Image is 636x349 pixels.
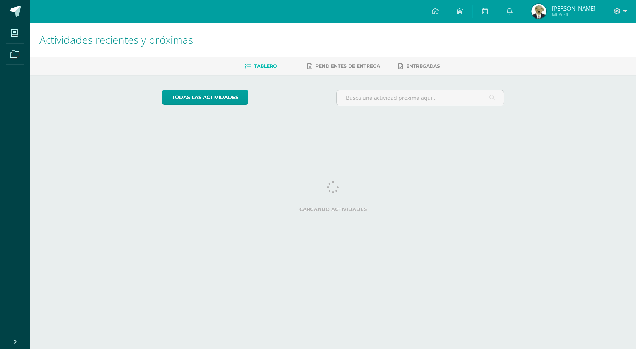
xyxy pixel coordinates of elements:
a: Pendientes de entrega [307,60,380,72]
span: Actividades recientes y próximas [39,33,193,47]
span: Tablero [254,63,277,69]
span: Pendientes de entrega [315,63,380,69]
a: Entregadas [398,60,440,72]
a: todas las Actividades [162,90,248,105]
span: Entregadas [406,63,440,69]
img: 726b6a9c3da98558ed6cdf800503dcaf.png [531,4,546,19]
span: [PERSON_NAME] [552,5,595,12]
input: Busca una actividad próxima aquí... [337,90,504,105]
span: Mi Perfil [552,11,595,18]
label: Cargando actividades [162,206,505,212]
a: Tablero [245,60,277,72]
